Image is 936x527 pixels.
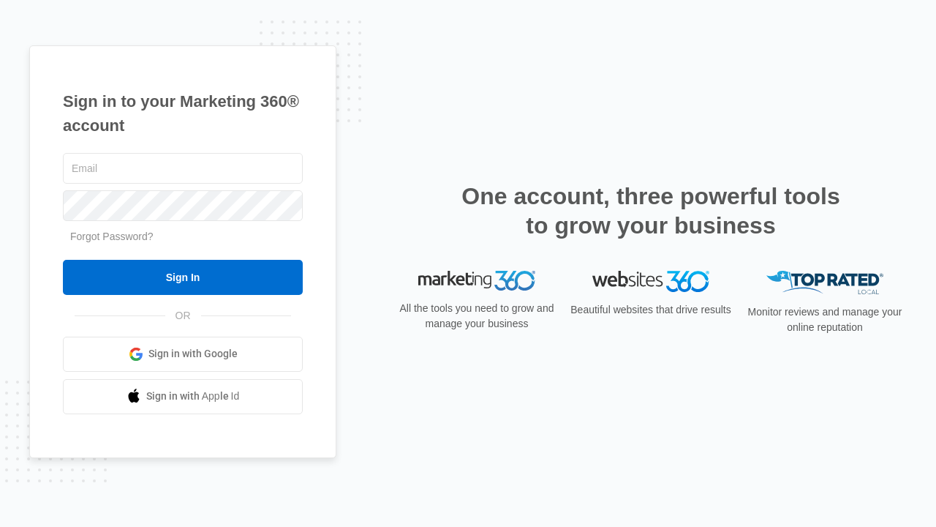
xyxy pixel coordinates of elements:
[146,389,240,404] span: Sign in with Apple Id
[63,153,303,184] input: Email
[70,231,154,242] a: Forgot Password?
[569,302,733,318] p: Beautiful websites that drive results
[63,89,303,138] h1: Sign in to your Marketing 360® account
[165,308,201,324] span: OR
[63,379,303,414] a: Sign in with Apple Id
[395,301,559,332] p: All the tools you need to grow and manage your business
[743,304,907,335] p: Monitor reviews and manage your online reputation
[63,260,303,295] input: Sign In
[418,271,535,291] img: Marketing 360
[148,346,238,362] span: Sign in with Google
[63,337,303,372] a: Sign in with Google
[457,182,845,240] h2: One account, three powerful tools to grow your business
[766,271,883,295] img: Top Rated Local
[592,271,709,292] img: Websites 360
